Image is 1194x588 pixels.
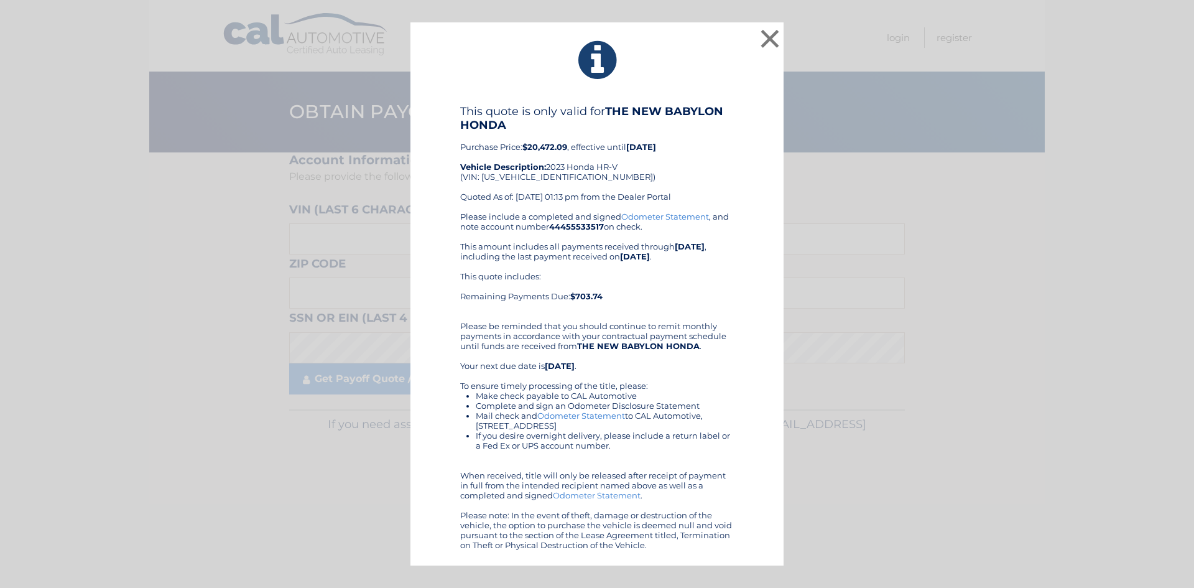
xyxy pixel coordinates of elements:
button: × [757,26,782,51]
b: $703.74 [570,291,603,301]
h4: This quote is only valid for [460,105,734,132]
strong: Vehicle Description: [460,162,546,172]
a: Odometer Statement [621,212,709,222]
a: Odometer Statement [553,490,641,500]
li: Make check payable to CAL Automotive [476,391,734,401]
b: THE NEW BABYLON HONDA [460,105,723,132]
b: 44455533517 [549,222,604,231]
div: This quote includes: Remaining Payments Due: [460,271,734,311]
b: $20,472.09 [522,142,567,152]
b: [DATE] [620,251,650,261]
li: Complete and sign an Odometer Disclosure Statement [476,401,734,411]
li: Mail check and to CAL Automotive, [STREET_ADDRESS] [476,411,734,431]
div: Please include a completed and signed , and note account number on check. This amount includes al... [460,212,734,550]
b: [DATE] [545,361,575,371]
li: If you desire overnight delivery, please include a return label or a Fed Ex or UPS account number. [476,431,734,450]
b: [DATE] [626,142,656,152]
b: [DATE] [675,241,705,251]
a: Odometer Statement [537,411,625,421]
b: THE NEW BABYLON HONDA [577,341,700,351]
div: Purchase Price: , effective until 2023 Honda HR-V (VIN: [US_VEHICLE_IDENTIFICATION_NUMBER]) Quote... [460,105,734,212]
